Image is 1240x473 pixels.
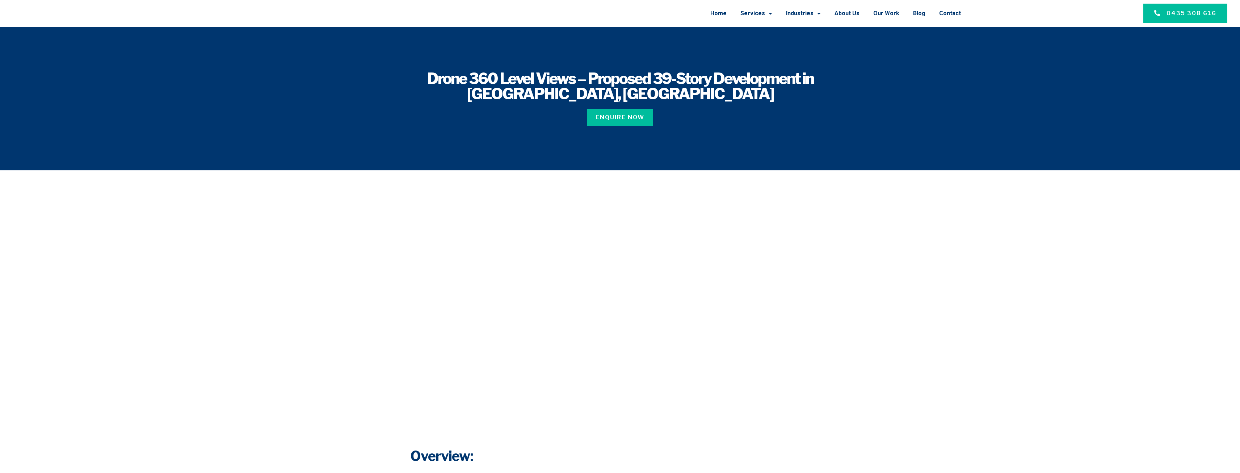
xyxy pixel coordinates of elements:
span: 0435 308 616 [1167,9,1216,18]
a: Blog [913,4,925,23]
img: Final-Logo copy [66,5,141,22]
a: Our Work [873,4,899,23]
a: Home [710,4,727,23]
nav: Menu [206,4,961,23]
a: About Us [835,4,859,23]
a: Enquire Now [587,109,653,126]
span: Enquire Now [596,113,644,122]
a: Industries [786,4,821,23]
h1: Drone 360 Level Views – Proposed 39-Story Development in [GEOGRAPHIC_DATA], [GEOGRAPHIC_DATA] [392,71,848,101]
h3: Overview: [410,447,830,465]
a: Services [740,4,772,23]
a: Contact [939,4,961,23]
a: 0435 308 616 [1143,4,1227,23]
